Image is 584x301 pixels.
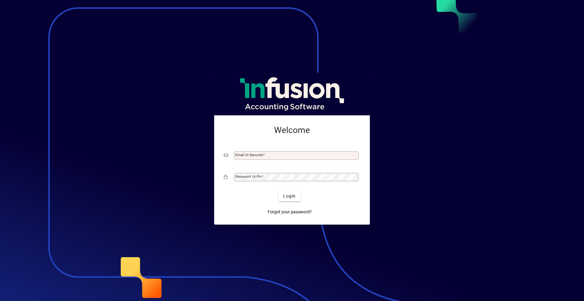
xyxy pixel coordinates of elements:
[224,125,360,135] h2: Welcome
[278,191,301,201] button: Login
[283,193,296,199] span: Login
[235,174,262,179] mat-label: Password or Pin
[268,209,312,215] span: Forgot your password?
[235,153,263,157] mat-label: Email or Barcode
[265,206,314,217] a: Forgot your password?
